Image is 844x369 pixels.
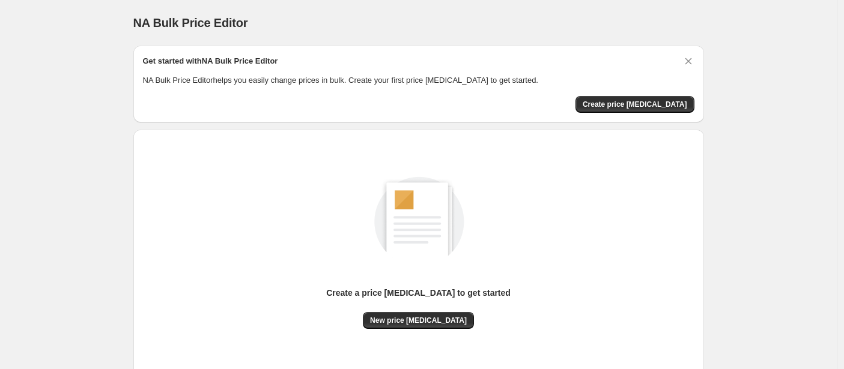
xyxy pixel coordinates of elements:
[575,96,694,113] button: Create price change job
[682,55,694,67] button: Dismiss card
[143,74,694,86] p: NA Bulk Price Editor helps you easily change prices in bulk. Create your first price [MEDICAL_DAT...
[326,287,511,299] p: Create a price [MEDICAL_DATA] to get started
[143,55,278,67] h2: Get started with NA Bulk Price Editor
[363,312,474,329] button: New price [MEDICAL_DATA]
[370,316,467,325] span: New price [MEDICAL_DATA]
[583,100,687,109] span: Create price [MEDICAL_DATA]
[133,16,248,29] span: NA Bulk Price Editor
